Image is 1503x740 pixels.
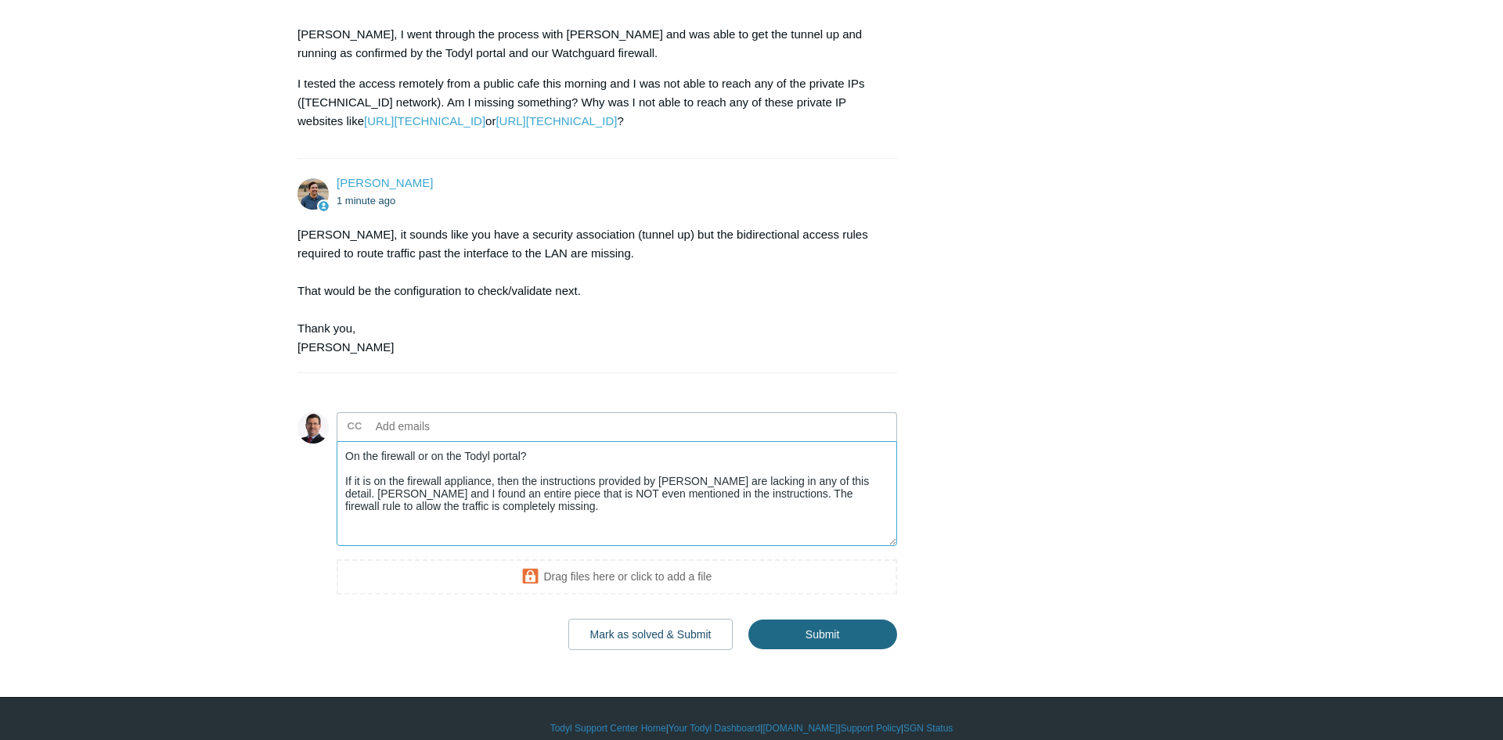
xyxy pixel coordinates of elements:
textarea: Add your reply [337,441,897,547]
p: I tested the access remotely from a public cafe this morning and I was not able to reach any of t... [297,74,881,131]
a: [URL][TECHNICAL_ID] [364,114,485,128]
div: [PERSON_NAME], it sounds like you have a security association (tunnel up) but the bidirectional a... [297,225,881,357]
button: Mark as solved & Submit [568,619,733,650]
a: [DOMAIN_NAME] [762,721,838,735]
div: | | | | [297,721,1206,735]
a: Your Todyl Dashboard [669,721,760,735]
a: [URL][TECHNICAL_ID] [496,114,617,128]
input: Add emails [369,415,538,438]
a: Todyl Support Center Home [550,721,666,735]
a: [PERSON_NAME] [337,176,433,189]
p: [PERSON_NAME], I went through the process with [PERSON_NAME] and was able to get the tunnel up an... [297,25,881,63]
input: Submit [748,620,897,649]
time: 09/26/2025, 11:27 [337,195,395,207]
label: CC [348,415,362,438]
a: SGN Status [903,721,953,735]
span: Spencer Grissom [337,176,433,189]
a: Support Policy [841,721,901,735]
